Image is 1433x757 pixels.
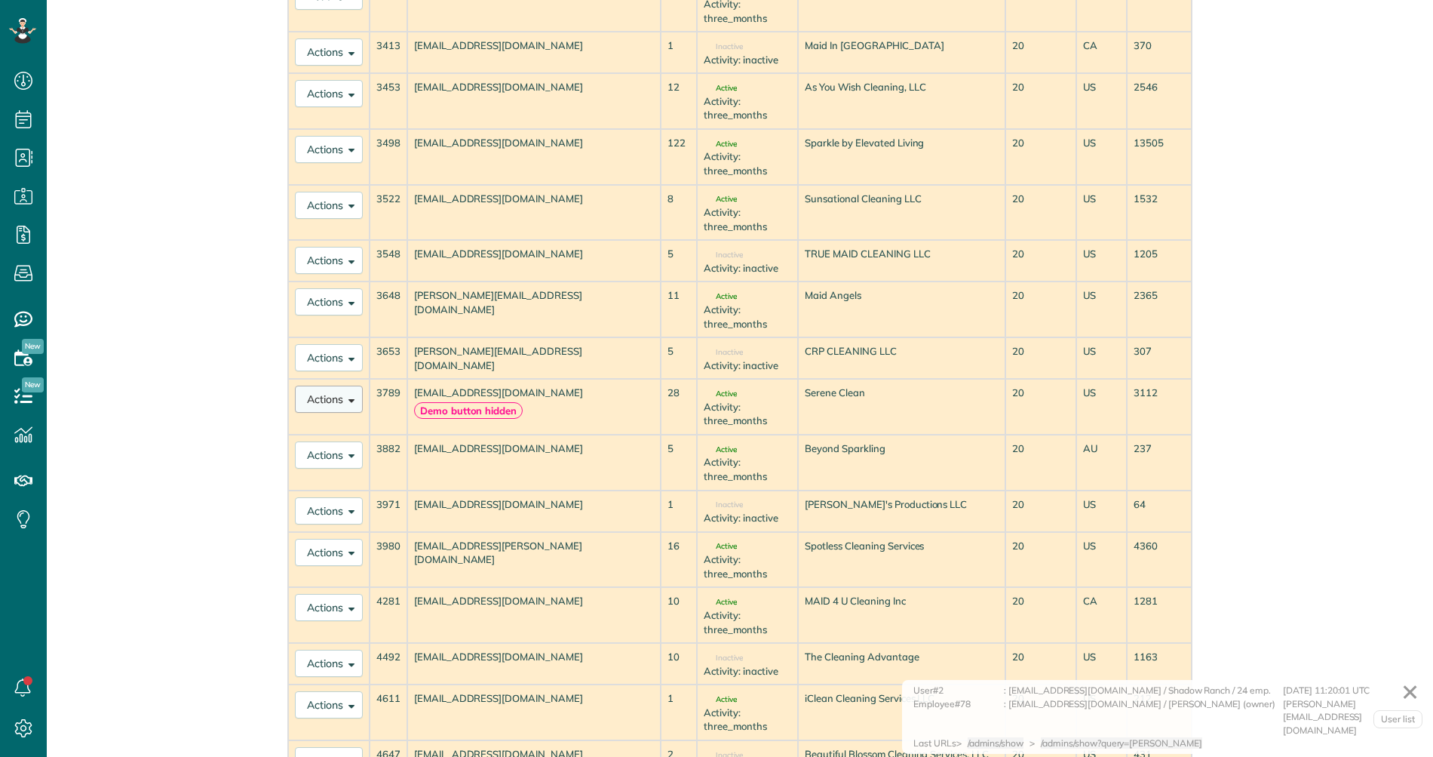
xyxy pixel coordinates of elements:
[798,643,1005,685] td: The Cleaning Advantage
[1373,710,1422,728] a: User list
[704,149,791,177] div: Activity: three_months
[295,691,363,719] button: Actions
[370,129,407,185] td: 3498
[1005,129,1076,185] td: 20
[1076,337,1128,379] td: US
[1005,587,1076,643] td: 20
[22,339,44,354] span: New
[1076,185,1128,241] td: US
[704,251,743,259] span: Inactive
[661,643,698,685] td: 10
[913,684,1004,697] div: User#2
[1076,282,1128,337] td: US
[704,205,791,233] div: Activity: three_months
[407,643,661,685] td: [EMAIL_ADDRESS][DOMAIN_NAME]
[1076,240,1128,282] td: US
[1005,337,1076,379] td: 20
[1005,240,1076,282] td: 20
[704,608,791,636] div: Activity: three_months
[295,539,363,566] button: Actions
[968,737,1024,749] span: /admins/show
[798,587,1005,643] td: MAID 4 U Cleaning Inc
[661,240,698,282] td: 5
[1005,32,1076,73] td: 20
[1076,532,1128,588] td: US
[407,491,661,532] td: [EMAIL_ADDRESS][DOMAIN_NAME]
[1076,379,1128,435] td: US
[661,185,698,241] td: 8
[704,455,791,483] div: Activity: three_months
[1005,435,1076,491] td: 20
[798,282,1005,337] td: Maid Angels
[407,587,661,643] td: [EMAIL_ADDRESS][DOMAIN_NAME]
[704,293,737,300] span: Active
[370,643,407,685] td: 4492
[295,497,363,525] button: Actions
[407,337,661,379] td: [PERSON_NAME][EMAIL_ADDRESS][DOMAIN_NAME]
[370,185,407,241] td: 3522
[407,282,661,337] td: [PERSON_NAME][EMAIL_ADDRESS][DOMAIN_NAME]
[661,435,698,491] td: 5
[1127,185,1192,241] td: 1532
[1041,737,1202,749] span: /admins/show?query=[PERSON_NAME]
[1127,337,1192,379] td: 307
[704,501,743,509] span: Inactive
[661,282,698,337] td: 11
[1127,32,1192,73] td: 370
[798,379,1005,435] td: Serene Clean
[407,379,661,435] td: [EMAIL_ADDRESS][DOMAIN_NAME]
[1005,643,1076,685] td: 20
[798,532,1005,588] td: Spotless Cleaning Services
[295,594,363,621] button: Actions
[1076,587,1128,643] td: CA
[913,697,1004,737] div: Employee#78
[370,685,407,740] td: 4611
[1005,532,1076,588] td: 20
[407,685,661,740] td: [EMAIL_ADDRESS][DOMAIN_NAME]
[295,38,363,66] button: Actions
[370,491,407,532] td: 3971
[1394,674,1426,710] a: ✕
[704,195,737,203] span: Active
[407,185,661,241] td: [EMAIL_ADDRESS][DOMAIN_NAME]
[704,543,737,550] span: Active
[22,377,44,392] span: New
[704,599,737,606] span: Active
[414,402,523,420] strong: Demo button hidden
[370,282,407,337] td: 3648
[295,80,363,107] button: Actions
[704,664,791,679] div: Activity: inactive
[661,129,698,185] td: 122
[704,400,791,428] div: Activity: three_months
[370,240,407,282] td: 3548
[1076,435,1128,491] td: AU
[661,337,698,379] td: 5
[704,654,743,662] span: Inactive
[370,32,407,73] td: 3413
[1076,32,1128,73] td: CA
[1076,129,1128,185] td: US
[798,240,1005,282] td: TRUE MAID CLEANING LLC
[407,73,661,129] td: [EMAIL_ADDRESS][DOMAIN_NAME]
[1127,435,1192,491] td: 237
[295,136,363,163] button: Actions
[661,73,698,129] td: 12
[1076,73,1128,129] td: US
[1076,643,1128,685] td: US
[1127,491,1192,532] td: 64
[661,32,698,73] td: 1
[704,94,791,122] div: Activity: three_months
[956,737,1208,750] div: > >
[370,587,407,643] td: 4281
[407,532,661,588] td: [EMAIL_ADDRESS][PERSON_NAME][DOMAIN_NAME]
[704,358,791,373] div: Activity: inactive
[407,240,661,282] td: [EMAIL_ADDRESS][DOMAIN_NAME]
[370,532,407,588] td: 3980
[1005,185,1076,241] td: 20
[1005,379,1076,435] td: 20
[704,349,743,356] span: Inactive
[1005,282,1076,337] td: 20
[704,446,737,454] span: Active
[661,685,698,740] td: 1
[295,247,363,274] button: Actions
